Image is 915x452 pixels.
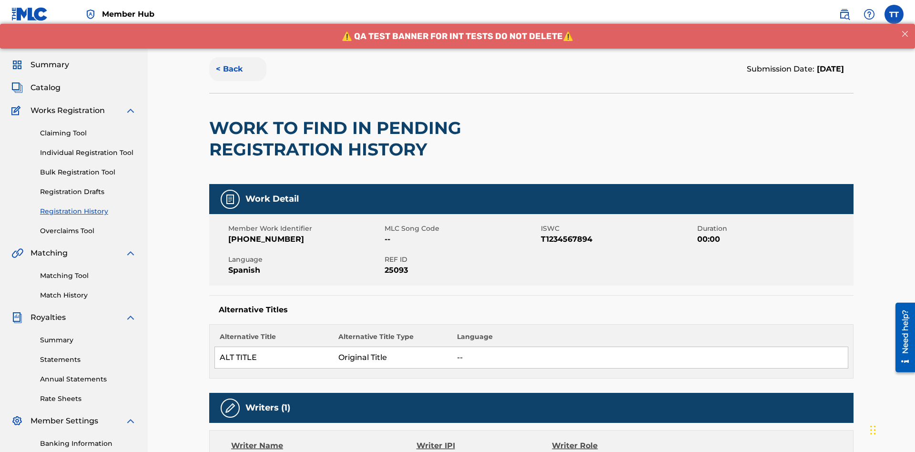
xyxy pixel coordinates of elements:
[40,148,136,158] a: Individual Registration Tool
[334,347,452,369] td: Original Title
[541,224,695,234] span: ISWC
[697,234,851,245] span: 00:00
[102,9,154,20] span: Member Hub
[40,226,136,236] a: Overclaims Tool
[40,167,136,177] a: Bulk Registration Tool
[245,402,290,413] h5: Writers (1)
[125,415,136,427] img: expand
[228,224,382,234] span: Member Work Identifier
[839,9,850,20] img: search
[11,415,23,427] img: Member Settings
[342,7,573,18] span: ⚠️ QA TEST BANNER FOR INT TESTS DO NOT DELETE⚠️
[209,57,266,81] button: < Back
[40,290,136,300] a: Match History
[40,394,136,404] a: Rate Sheets
[814,64,844,73] span: [DATE]
[40,439,136,449] a: Banking Information
[228,265,382,276] span: Spanish
[85,9,96,20] img: Top Rightsholder
[385,265,539,276] span: 25093
[870,416,876,444] div: Drag
[40,187,136,197] a: Registration Drafts
[40,206,136,216] a: Registration History
[888,299,915,377] iframe: Resource Center
[334,332,452,347] th: Alternative Title Type
[30,82,61,93] span: Catalog
[30,105,105,116] span: Works Registration
[30,59,69,71] span: Summary
[697,224,851,234] span: Duration
[40,374,136,384] a: Annual Statements
[385,234,539,245] span: --
[747,63,844,75] div: Submission Date:
[11,7,48,21] img: MLC Logo
[884,5,904,24] div: User Menu
[245,194,299,205] h5: Work Detail
[125,105,136,116] img: expand
[224,194,236,205] img: Work Detail
[385,224,539,234] span: MLC Song Code
[215,332,334,347] th: Alternative Title
[228,234,382,245] span: [PHONE_NUMBER]
[11,59,23,71] img: Summary
[215,347,334,369] td: ALT TITLE
[835,5,854,24] a: Public Search
[541,234,695,245] span: T1234567894
[11,312,23,323] img: Royalties
[209,117,596,160] h2: WORK TO FIND IN PENDING REGISTRATION HISTORY
[224,402,236,414] img: Writers
[228,255,382,265] span: Language
[11,105,24,116] img: Works Registration
[40,335,136,345] a: Summary
[40,128,136,138] a: Claiming Tool
[219,305,844,315] h5: Alternative Titles
[11,82,23,93] img: Catalog
[417,440,552,452] div: Writer IPI
[552,440,675,452] div: Writer Role
[30,312,66,323] span: Royalties
[452,332,848,347] th: Language
[385,255,539,265] span: REF ID
[125,247,136,259] img: expand
[452,347,848,369] td: --
[864,9,875,20] img: help
[30,247,68,259] span: Matching
[30,415,98,427] span: Member Settings
[860,5,879,24] div: Help
[11,59,69,71] a: SummarySummary
[125,312,136,323] img: expand
[867,406,915,452] iframe: Chat Widget
[231,440,417,452] div: Writer Name
[11,247,23,259] img: Matching
[40,355,136,365] a: Statements
[11,82,61,93] a: CatalogCatalog
[40,271,136,281] a: Matching Tool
